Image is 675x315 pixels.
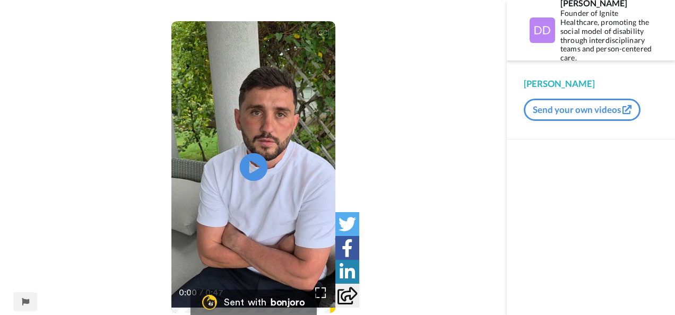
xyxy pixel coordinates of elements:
[315,287,326,298] img: Full screen
[530,17,555,43] img: Profile Image
[524,77,658,90] div: [PERSON_NAME]
[200,286,203,299] span: /
[271,297,305,307] div: bonjoro
[179,286,197,299] span: 0:00
[316,28,329,38] div: CC
[190,290,316,315] a: Bonjoro LogoSent withbonjoro
[205,286,224,299] span: 0:47
[202,295,217,310] img: Bonjoro Logo
[560,9,657,63] div: Founder of Ignite Healthcare, promoting the social model of disability through interdisciplinary ...
[524,99,641,121] button: Send your own videos
[224,297,266,307] div: Sent with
